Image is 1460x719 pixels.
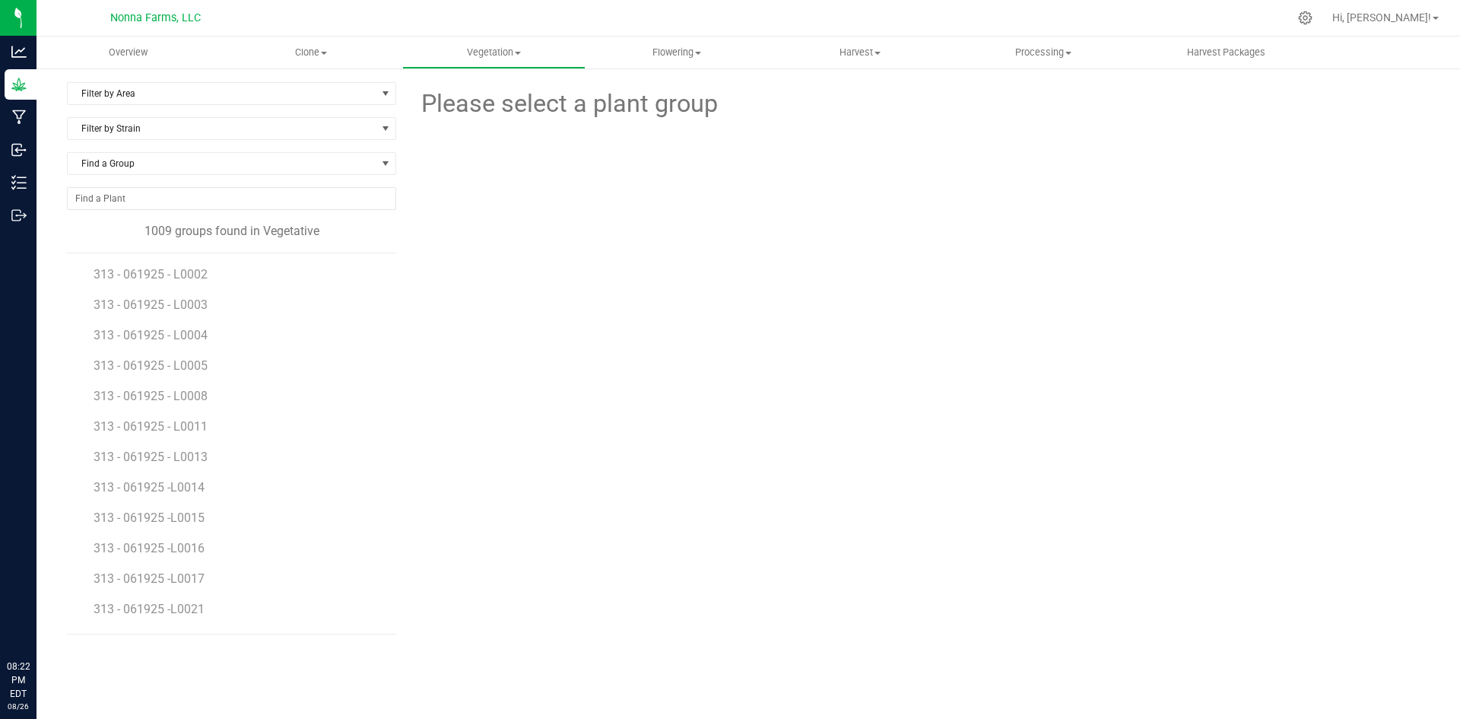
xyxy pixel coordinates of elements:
[94,511,205,525] span: 313 - 061925 -L0015
[1332,11,1431,24] span: Hi, [PERSON_NAME]!
[419,85,718,122] span: Please select a plant group
[94,480,205,495] span: 313 - 061925 -L0014
[68,118,376,139] span: Filter by Strain
[94,602,205,616] span: 313 - 061925 -L0021
[403,46,585,59] span: Vegetation
[769,37,952,68] a: Harvest
[110,11,201,24] span: Nonna Farms, LLC
[94,541,205,555] span: 313 - 061925 -L0016
[952,46,1134,59] span: Processing
[11,208,27,223] inline-svg: Outbound
[94,297,208,312] span: 313 - 061925 - L0003
[88,46,168,59] span: Overview
[94,358,208,373] span: 313 - 061925 - L0005
[951,37,1135,68] a: Processing
[15,597,61,643] iframe: Resource center
[1166,46,1286,59] span: Harvest Packages
[376,83,395,104] span: select
[94,267,208,282] span: 313 - 061925 - L0002
[11,77,27,92] inline-svg: Grow
[94,571,205,586] span: 313 - 061925 -L0017
[11,175,27,190] inline-svg: Inventory
[1135,37,1318,68] a: Harvest Packages
[220,37,403,68] a: Clone
[586,37,769,68] a: Flowering
[67,222,396,240] div: 1009 groups found in Vegetative
[68,83,376,104] span: Filter by Area
[586,46,768,59] span: Flowering
[36,37,220,68] a: Overview
[11,110,27,125] inline-svg: Manufacturing
[7,701,30,712] p: 08/26
[7,660,30,701] p: 08:22 PM EDT
[402,37,586,68] a: Vegetation
[68,188,395,209] input: NO DATA FOUND
[11,142,27,157] inline-svg: Inbound
[221,46,402,59] span: Clone
[94,632,195,647] span: 313-060925-L0004
[68,153,376,174] span: Find a Group
[770,46,951,59] span: Harvest
[94,389,208,403] span: 313 - 061925 - L0008
[94,328,208,342] span: 313 - 061925 - L0004
[1296,11,1315,25] div: Manage settings
[94,450,208,464] span: 313 - 061925 - L0013
[94,419,208,434] span: 313 - 061925 - L0011
[11,44,27,59] inline-svg: Analytics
